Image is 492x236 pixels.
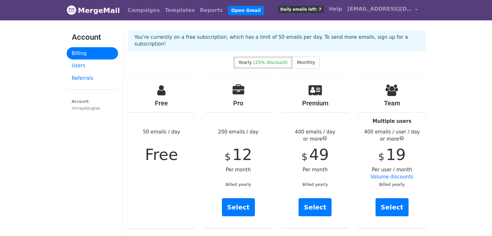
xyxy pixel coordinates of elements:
a: [EMAIL_ADDRESS][DOMAIN_NAME] [345,3,421,18]
h4: Premium [282,99,349,107]
small: Account: [72,99,113,111]
h3: Account [72,33,113,42]
a: Referrals [67,72,118,85]
span: Free [145,145,178,164]
span: Daily emails left: 7 [278,6,324,13]
span: Yearly [238,60,252,65]
a: Help [326,3,345,16]
div: 50 emails / day [128,78,195,229]
a: Volume discounts [371,174,413,180]
span: Monthly [297,60,315,65]
div: 200 emails / day Per month [205,78,272,228]
a: Billing [67,47,118,60]
strong: Multiple users [373,118,411,124]
a: Select [299,198,332,216]
span: $ [301,151,308,162]
a: Open Gmail [228,6,264,15]
span: [EMAIL_ADDRESS][DOMAIN_NAME] [347,5,412,13]
p: You're currently on a free subscription, which has a limit of 50 emails per day. To send more ema... [135,34,419,48]
span: $ [224,151,231,162]
img: MergeMail logo [67,5,76,15]
a: Daily emails left: 7 [276,3,326,16]
a: Select [222,198,255,216]
span: $ [378,151,384,162]
div: 400 emails / day or more [282,128,349,143]
small: Billed yearly [225,182,251,187]
span: 19 [386,145,406,164]
a: Reports [197,4,225,17]
a: Users [67,59,118,72]
small: Billed yearly [379,182,405,187]
h4: Pro [205,99,272,107]
span: (25% discount) [253,60,288,65]
span: 12 [232,145,252,164]
div: Per user / month [358,78,426,228]
a: Templates [162,4,197,17]
div: Per month [282,78,349,228]
div: 400 emails / user / day or more [358,128,426,143]
a: MergeMail [67,4,120,17]
a: Campaigns [125,4,162,17]
span: 49 [309,145,329,164]
a: Select [376,198,409,216]
div: mrraydouglas [72,105,113,111]
h4: Free [128,99,195,107]
small: Billed yearly [302,182,328,187]
h4: Team [358,99,426,107]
